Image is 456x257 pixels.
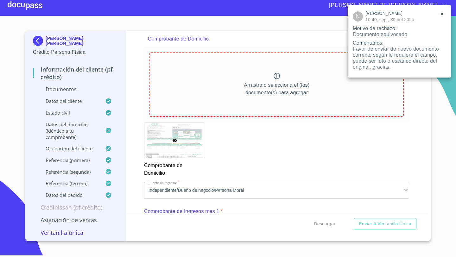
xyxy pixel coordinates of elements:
span: N [356,14,360,19]
span: 10:40, sep., 30 del 2025 [365,16,436,23]
div: Documento equivocado [353,31,446,37]
span: [PERSON_NAME] [365,10,436,16]
div: Favor de enviar de nuevo documento correcto según lo requiere el campo, puede ser foto o escaneo ... [353,46,446,70]
div: Motivo de rechazo: [353,25,446,31]
div: Comentarios: [353,40,446,46]
button: settings [436,8,448,20]
div: recipe [353,11,363,22]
